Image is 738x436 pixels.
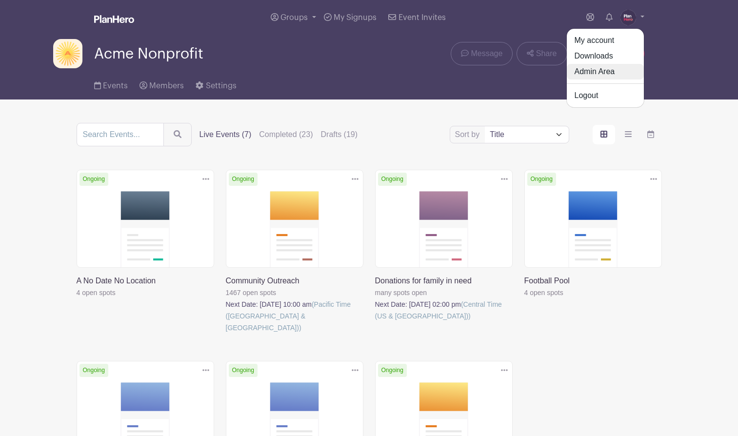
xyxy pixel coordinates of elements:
span: Groups [280,14,308,21]
input: Search Events... [77,123,164,146]
img: Acme-logo-ph.png [53,39,82,68]
a: My account [567,33,644,48]
a: Message [451,42,513,65]
span: Members [149,82,184,90]
img: PH-Logo-Circle-Centered-Purple.jpg [620,10,636,25]
label: Live Events (7) [199,129,252,140]
span: Settings [206,82,237,90]
label: Drafts (19) [321,129,358,140]
div: Groups [566,28,644,108]
a: Share [517,42,567,65]
span: My Signups [334,14,377,21]
a: Settings [196,68,236,99]
a: Admin Area [567,64,644,79]
div: order and view [593,125,662,144]
span: Event Invites [399,14,446,21]
span: Events [103,82,128,90]
a: Members [140,68,184,99]
span: Message [471,48,502,59]
a: Events [94,68,128,99]
div: filters [199,129,358,140]
a: Logout [567,88,644,103]
label: Completed (23) [259,129,313,140]
span: Share [536,48,557,59]
a: Downloads [567,48,644,64]
span: Acme Nonprofit [94,46,203,62]
label: Sort by [455,129,483,140]
img: logo_white-6c42ec7e38ccf1d336a20a19083b03d10ae64f83f12c07503d8b9e83406b4c7d.svg [94,15,134,23]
